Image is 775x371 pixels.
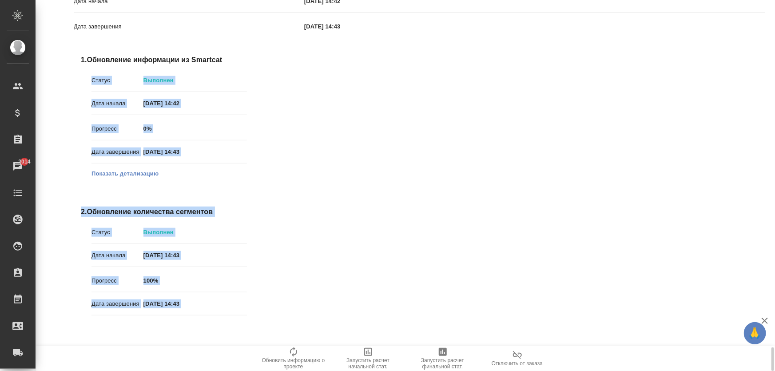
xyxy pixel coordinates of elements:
p: Выполнен [143,228,247,237]
span: 2014 [13,157,36,166]
span: 🙏 [747,324,763,343]
p: Дата начала [91,251,143,260]
button: Отключить от заказа [480,346,555,371]
span: Обновить информацию о проекте [262,357,326,370]
p: 0% [143,124,247,133]
button: Показать детализацию [91,169,159,178]
p: Дата завершения [91,148,143,156]
p: [DATE] 14:43 [143,299,247,308]
button: Обновить информацию о проекте [256,346,331,371]
p: Выполнен [143,76,247,85]
p: Дата завершения [91,299,143,308]
a: 2014 [2,155,33,177]
span: Отключить от заказа [492,360,543,367]
p: Прогресс [91,124,143,133]
p: Дата начала [91,99,143,108]
button: 🙏 [744,322,766,344]
p: Статус [91,228,143,237]
p: Дата завершения [74,22,304,31]
p: [DATE] 14:42 [143,99,247,108]
span: 1. Обновление информации из Smartcat [81,55,247,65]
p: [DATE] 14:43 [304,22,765,31]
p: [DATE] 14:43 [143,251,247,260]
p: Статус [91,76,143,85]
button: Запустить расчет начальной стат. [331,346,405,371]
span: Запустить расчет финальной стат. [411,357,475,370]
p: 100% [143,276,247,285]
span: 2. Обновление количества сегментов [81,207,247,217]
button: Запустить расчет финальной стат. [405,346,480,371]
span: Запустить расчет начальной стат. [336,357,400,370]
p: [DATE] 14:43 [143,148,247,156]
p: Прогресс [91,276,143,285]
